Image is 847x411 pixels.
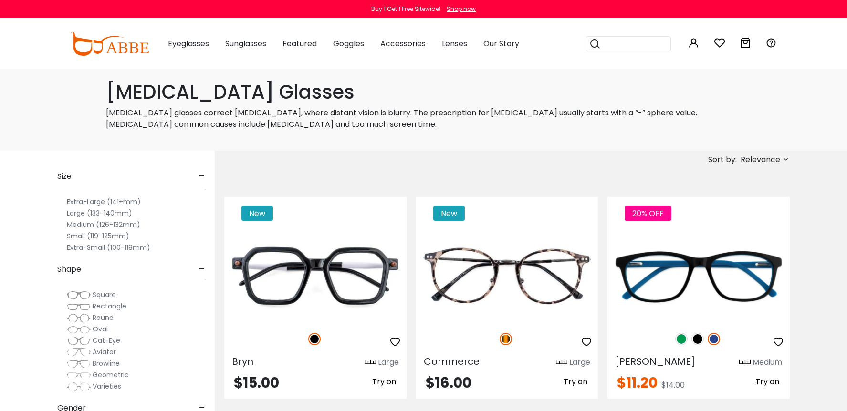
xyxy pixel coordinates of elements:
button: Try on [753,376,782,388]
img: Green [675,333,688,345]
span: Bryn [232,355,253,368]
h1: [MEDICAL_DATA] Glasses [106,81,742,103]
span: $11.20 [617,372,658,393]
span: Square [93,290,116,299]
span: Featured [282,38,317,49]
div: Large [378,357,399,368]
img: Blue [708,333,720,345]
span: - [199,165,205,188]
span: Cat-Eye [93,336,120,345]
img: Cat-Eye.png [67,336,91,346]
img: Geometric.png [67,370,91,380]
span: Eyeglasses [168,38,209,49]
span: 20% OFF [625,206,671,221]
img: Round.png [67,313,91,323]
span: Sunglasses [225,38,266,49]
label: Small (119-125mm) [67,230,129,242]
span: Oval [93,324,108,334]
span: Round [93,313,114,322]
span: Lenses [442,38,467,49]
img: Black [308,333,321,345]
span: New [433,206,465,221]
label: Medium (126-132mm) [67,219,140,230]
span: Shape [57,258,81,281]
span: Sort by: [708,154,737,165]
a: Shop now [442,5,476,13]
div: Medium [753,357,782,368]
span: Try on [372,376,396,387]
span: Try on [755,376,779,387]
span: Our Story [483,38,519,49]
span: Varieties [93,381,121,391]
span: New [241,206,273,221]
img: Browline.png [67,359,91,369]
img: size ruler [556,359,567,366]
span: $16.00 [426,372,471,393]
img: Black [691,333,704,345]
span: $14.00 [661,380,685,390]
div: Shop now [447,5,476,13]
button: Try on [369,376,399,388]
img: Blue Machovec - Acetate ,Universal Bridge Fit [607,231,790,322]
label: Extra-Small (100-118mm) [67,242,150,253]
span: $15.00 [234,372,279,393]
span: Rectangle [93,301,126,311]
img: Varieties.png [67,382,91,392]
img: Aviator.png [67,348,91,357]
div: Large [569,357,590,368]
img: abbeglasses.com [71,32,149,56]
label: Extra-Large (141+mm) [67,196,141,207]
span: Commerce [424,355,480,368]
span: Geometric [93,370,129,380]
img: size ruler [739,359,751,366]
button: Try on [561,376,590,388]
span: [PERSON_NAME] [615,355,695,368]
img: Square.png [67,290,91,300]
div: Buy 1 Get 1 Free Sitewide! [371,5,440,13]
span: Try on [564,376,587,387]
p: [MEDICAL_DATA] glasses correct [MEDICAL_DATA], where distant vision is blurry. The prescription f... [106,107,742,130]
span: - [199,258,205,281]
span: Browline [93,359,120,368]
img: Tortoise Commerce - TR ,Adjust Nose Pads [416,231,598,322]
span: Size [57,165,72,188]
span: Aviator [93,347,116,357]
img: Tortoise [500,333,512,345]
img: Oval.png [67,325,91,334]
img: size ruler [365,359,376,366]
span: Goggles [333,38,364,49]
span: Relevance [741,151,780,168]
label: Large (133-140mm) [67,207,132,219]
span: Accessories [380,38,426,49]
img: Black Bryn - Acetate ,Universal Bridge Fit [224,231,407,322]
img: Rectangle.png [67,302,91,311]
